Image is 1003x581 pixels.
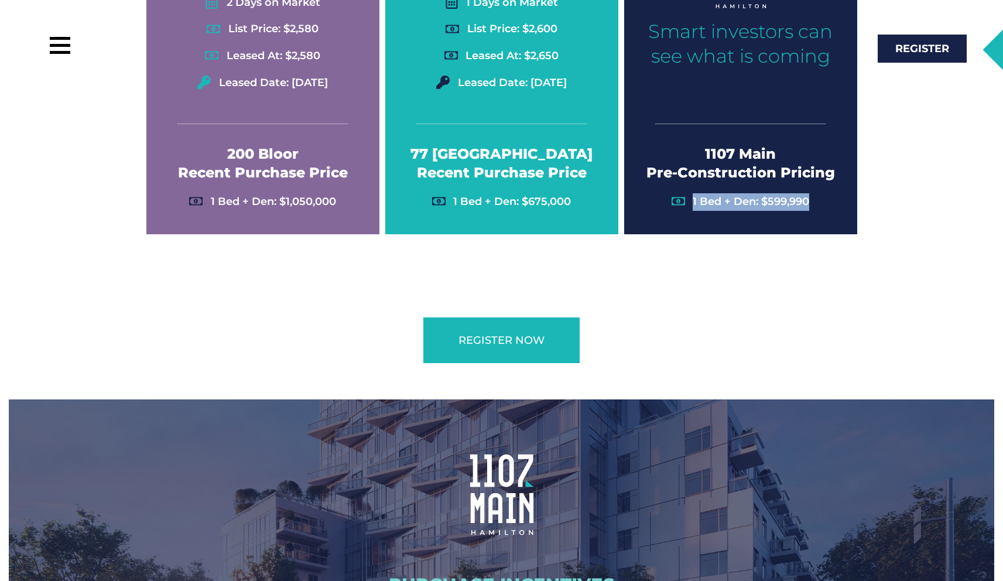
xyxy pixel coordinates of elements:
[391,145,612,181] h2: 77 [GEOGRAPHIC_DATA] Recent Purchase Price
[450,193,571,211] span: 1 Bed + Den: $675,000​
[422,316,581,364] a: REgister Now
[208,193,336,211] span: 1 Bed + Den: $1,050,000
[152,145,374,181] h2: 200 Bloor Recent Purchase Price
[895,43,949,54] span: Register
[690,193,809,211] span: 1 Bed + Den: $599,990
[630,145,851,181] h2: 1107 Main Pre-Construction Pricing
[877,33,968,64] a: Register
[458,335,545,346] span: REgister Now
